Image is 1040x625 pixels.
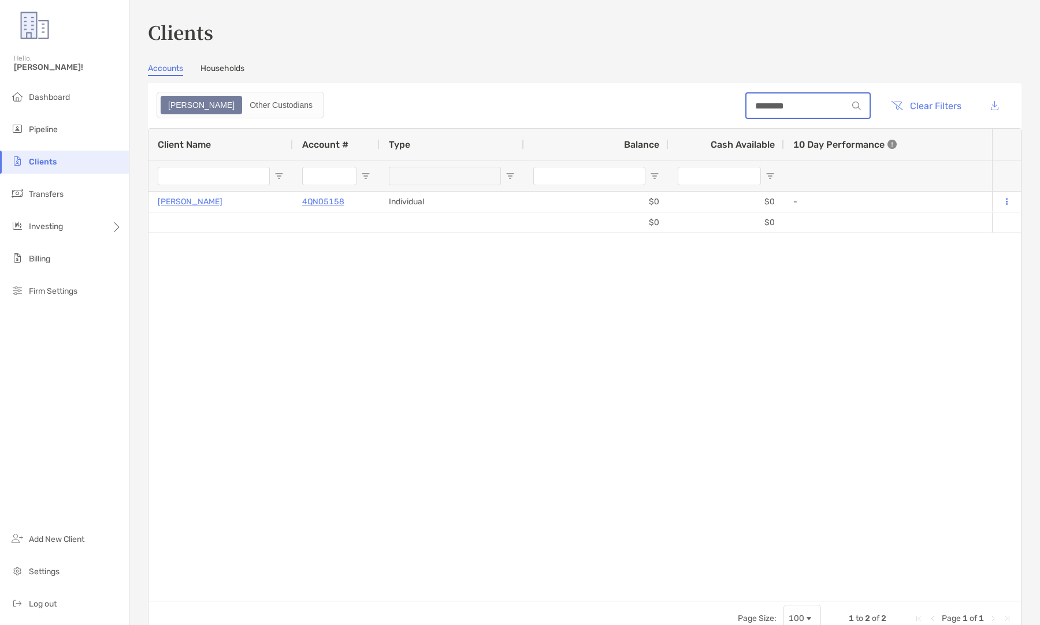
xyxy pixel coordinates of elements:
[942,613,961,623] span: Page
[979,613,984,623] span: 1
[738,613,777,623] div: Page Size:
[361,171,370,181] button: Open Filter Menu
[10,219,24,233] img: investing icon
[849,613,854,623] span: 1
[14,5,55,46] img: Zoe Logo
[789,613,804,623] div: 100
[14,62,122,72] span: [PERSON_NAME]!
[274,171,284,181] button: Open Filter Menu
[29,92,70,102] span: Dashboard
[29,286,77,296] span: Firm Settings
[881,613,886,623] span: 2
[29,157,57,167] span: Clients
[158,167,270,185] input: Client Name Filter Input
[29,189,64,199] span: Transfers
[29,599,57,609] span: Log out
[852,102,861,110] img: input icon
[970,613,977,623] span: of
[302,194,344,209] a: 4QN05158
[200,63,244,76] a: Households
[524,212,668,233] div: $0
[963,613,968,623] span: 1
[302,167,356,185] input: Account # Filter Input
[162,97,241,113] div: Zoe
[882,93,970,118] button: Clear Filters
[914,614,923,623] div: First Page
[793,129,897,160] div: 10 Day Performance
[302,139,348,150] span: Account #
[158,194,222,209] a: [PERSON_NAME]
[10,154,24,168] img: clients icon
[678,167,761,185] input: Cash Available Filter Input
[650,171,659,181] button: Open Filter Menu
[711,139,775,150] span: Cash Available
[158,139,211,150] span: Client Name
[157,92,324,118] div: segmented control
[29,222,63,231] span: Investing
[872,613,879,623] span: of
[10,596,24,610] img: logout icon
[29,534,84,544] span: Add New Client
[29,567,60,577] span: Settings
[389,139,410,150] span: Type
[793,192,1006,211] div: -
[668,192,784,212] div: $0
[766,171,775,181] button: Open Filter Menu
[668,212,784,233] div: $0
[1002,614,1012,623] div: Last Page
[10,186,24,200] img: transfers icon
[380,192,524,212] div: Individual
[148,63,183,76] a: Accounts
[856,613,863,623] span: to
[10,283,24,297] img: firm-settings icon
[10,89,24,103] img: dashboard icon
[989,614,998,623] div: Next Page
[533,167,645,185] input: Balance Filter Input
[10,251,24,265] img: billing icon
[624,139,659,150] span: Balance
[524,192,668,212] div: $0
[243,97,319,113] div: Other Custodians
[865,613,870,623] span: 2
[506,171,515,181] button: Open Filter Menu
[10,532,24,545] img: add_new_client icon
[29,125,58,134] span: Pipeline
[928,614,937,623] div: Previous Page
[148,18,1022,45] h3: Clients
[10,122,24,136] img: pipeline icon
[10,564,24,578] img: settings icon
[29,254,50,264] span: Billing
